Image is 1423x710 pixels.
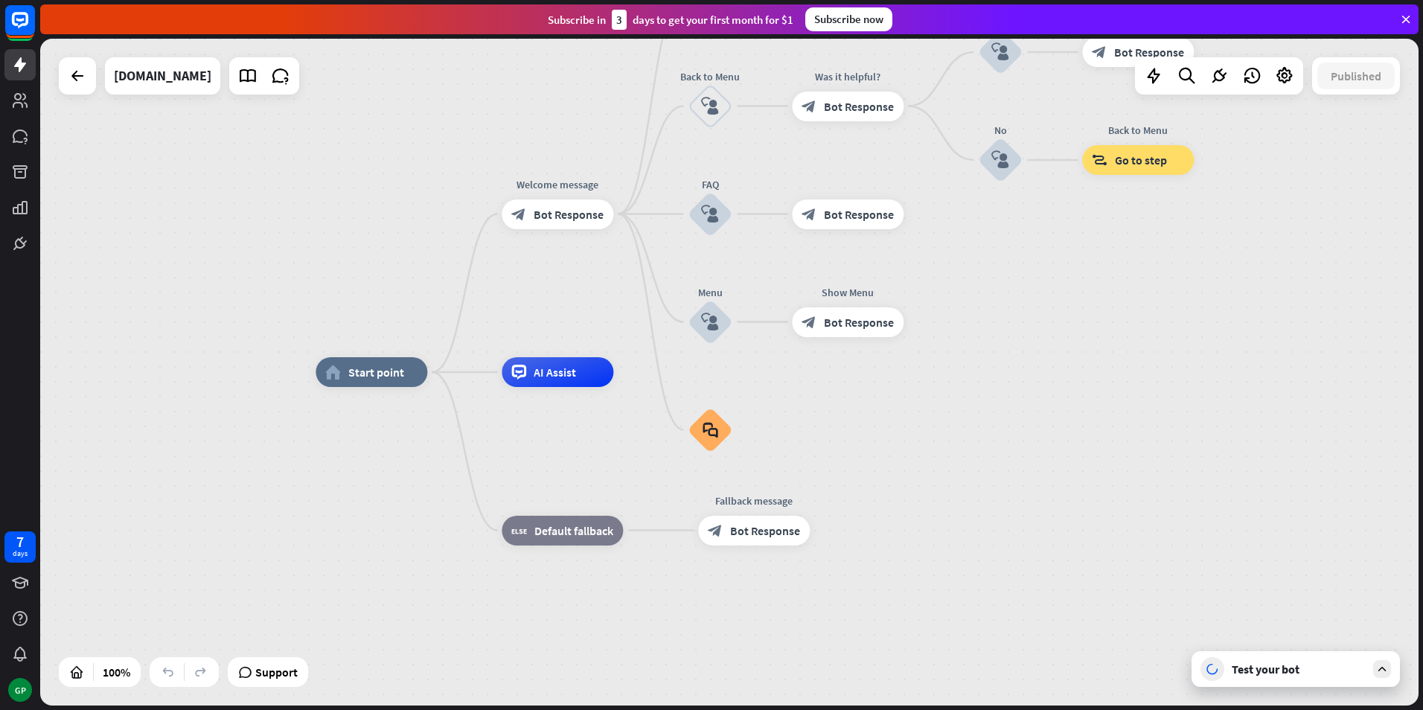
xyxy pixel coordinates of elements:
i: block_user_input [991,43,1009,61]
div: Back to Menu [665,69,755,84]
span: Support [255,660,298,684]
a: 7 days [4,531,36,563]
div: Fallback message [687,493,821,508]
div: days [13,549,28,559]
i: block_user_input [701,313,719,331]
div: 7 [16,535,24,549]
i: block_bot_response [1092,45,1107,60]
i: block_bot_response [802,99,816,114]
button: Published [1317,63,1395,89]
div: Welcome message [490,177,624,192]
i: block_bot_response [802,207,816,222]
i: block_goto [1092,153,1107,167]
span: Bot Response [730,523,800,538]
i: block_bot_response [802,315,816,330]
div: Subscribe in days to get your first month for $1 [548,10,793,30]
span: Bot Response [824,207,894,222]
span: Bot Response [824,315,894,330]
div: Subscribe now [805,7,892,31]
div: Was it helpful? [781,69,915,84]
span: AI Assist [534,365,576,380]
div: 100% [98,660,135,684]
i: block_user_input [701,97,719,115]
i: block_user_input [991,151,1009,169]
div: 3 [612,10,627,30]
span: Go to step [1115,153,1167,167]
div: Back to Menu [1071,123,1205,138]
i: block_user_input [701,205,719,223]
div: Test your bot [1232,662,1366,677]
span: Bot Response [824,99,894,114]
button: Open LiveChat chat widget [12,6,57,51]
div: Show Menu [781,285,915,300]
div: FAQ [665,177,755,192]
i: block_fallback [511,523,527,538]
i: block_bot_response [511,207,526,222]
span: Default fallback [534,523,613,538]
span: Bot Response [534,207,604,222]
div: Menu [665,285,755,300]
span: Start point [348,365,404,380]
i: block_faq [703,422,718,438]
span: Bot Response [1114,45,1184,60]
i: home_2 [325,365,341,380]
div: getzpharma.com [114,57,211,95]
div: GP [8,678,32,702]
div: No [956,123,1045,138]
i: block_bot_response [708,523,723,538]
